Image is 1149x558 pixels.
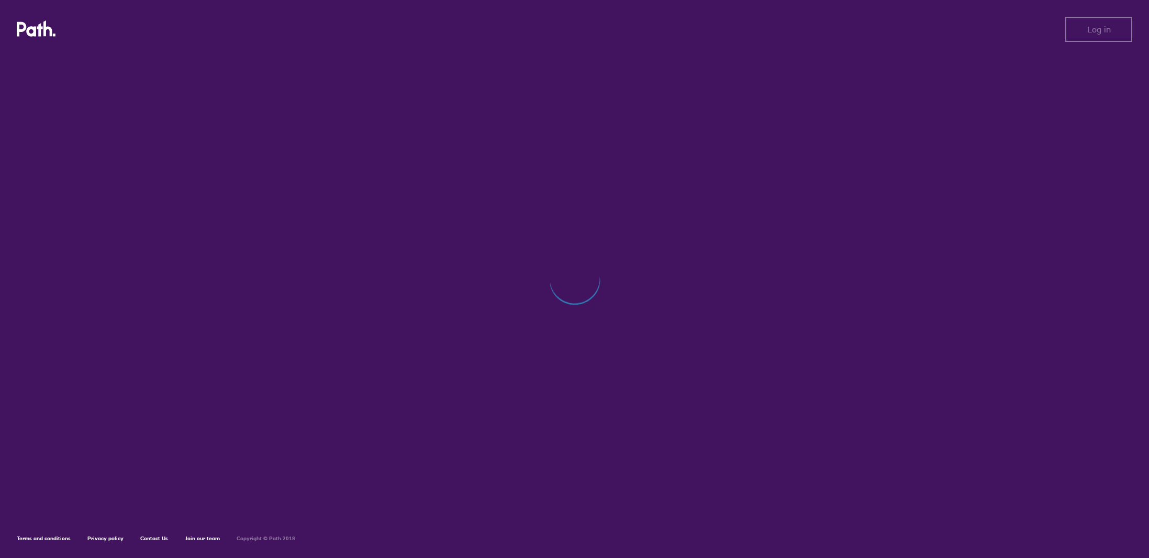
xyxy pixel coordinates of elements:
a: Privacy policy [87,535,124,542]
a: Contact Us [140,535,168,542]
button: Log in [1065,17,1132,42]
h6: Copyright © Path 2018 [237,535,295,542]
a: Terms and conditions [17,535,71,542]
span: Log in [1087,25,1111,34]
a: Join our team [185,535,220,542]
